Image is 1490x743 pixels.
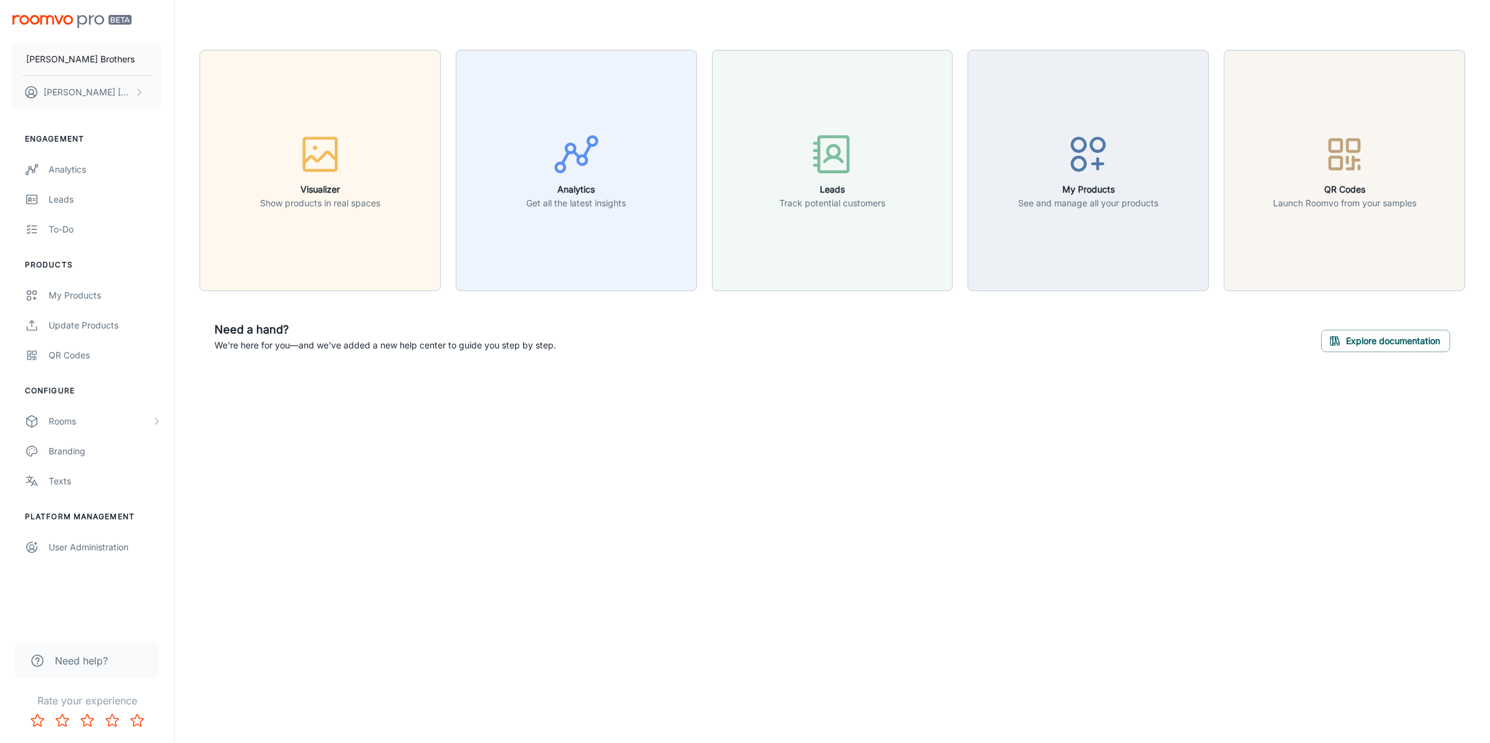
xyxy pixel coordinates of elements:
div: Rooms [49,415,151,428]
h6: Leads [779,183,885,196]
h6: Analytics [526,183,626,196]
div: My Products [49,289,161,302]
button: My ProductsSee and manage all your products [968,50,1209,291]
a: LeadsTrack potential customers [712,163,953,176]
p: [PERSON_NAME] Brothers [26,52,135,66]
div: Update Products [49,319,161,332]
div: Leads [49,193,161,206]
div: To-do [49,223,161,236]
p: [PERSON_NAME] [PERSON_NAME] [44,85,132,99]
img: Roomvo PRO Beta [12,15,132,28]
button: VisualizerShow products in real spaces [199,50,441,291]
p: See and manage all your products [1018,196,1158,210]
div: QR Codes [49,348,161,362]
h6: Visualizer [260,183,380,196]
a: My ProductsSee and manage all your products [968,163,1209,176]
h6: Need a hand? [214,321,556,338]
button: Explore documentation [1321,330,1450,352]
p: We're here for you—and we've added a new help center to guide you step by step. [214,338,556,352]
div: Analytics [49,163,161,176]
p: Get all the latest insights [526,196,626,210]
h6: QR Codes [1273,183,1416,196]
p: Track potential customers [779,196,885,210]
button: LeadsTrack potential customers [712,50,953,291]
h6: My Products [1018,183,1158,196]
button: [PERSON_NAME] Brothers [12,43,161,75]
a: AnalyticsGet all the latest insights [456,163,697,176]
button: [PERSON_NAME] [PERSON_NAME] [12,76,161,108]
a: QR CodesLaunch Roomvo from your samples [1224,163,1465,176]
a: Explore documentation [1321,333,1450,346]
p: Show products in real spaces [260,196,380,210]
p: Launch Roomvo from your samples [1273,196,1416,210]
button: AnalyticsGet all the latest insights [456,50,697,291]
button: QR CodesLaunch Roomvo from your samples [1224,50,1465,291]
